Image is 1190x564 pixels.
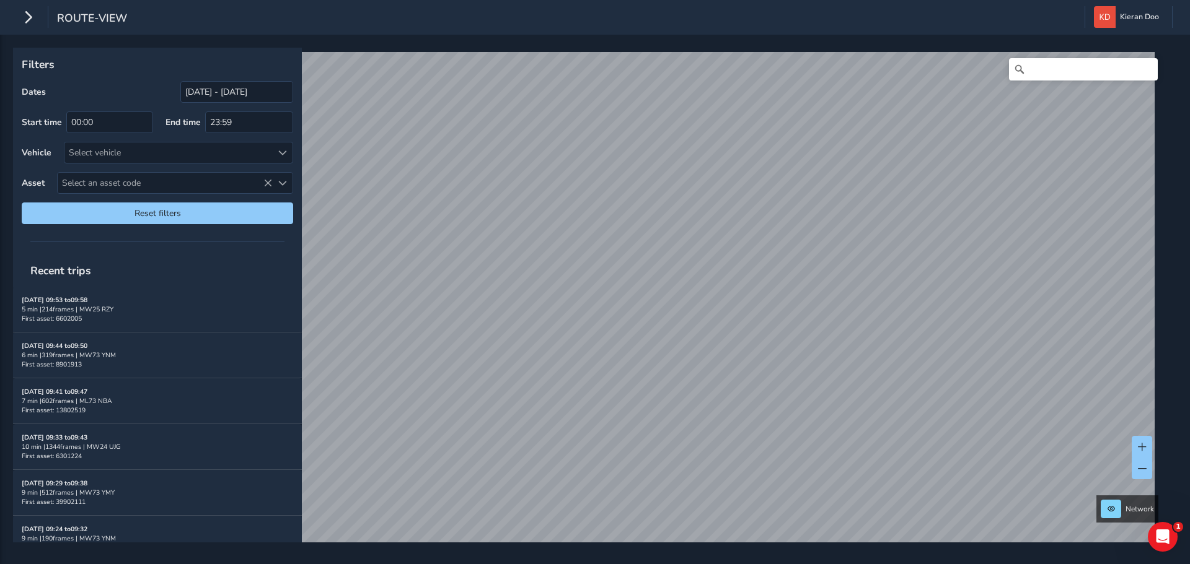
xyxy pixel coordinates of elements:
[17,52,1155,557] canvas: Map
[22,479,87,488] strong: [DATE] 09:29 to 09:38
[22,56,293,72] p: Filters
[1120,6,1159,28] span: Kieran Doo
[22,451,82,461] span: First asset: 6301224
[22,314,82,323] span: First asset: 6602005
[22,254,100,287] span: Recent trips
[22,360,82,369] span: First asset: 8901913
[22,497,86,506] span: First asset: 39902111
[22,524,87,534] strong: [DATE] 09:24 to 09:32
[1148,522,1178,552] iframe: Intercom live chat
[22,86,46,98] label: Dates
[1173,522,1183,532] span: 1
[22,406,86,415] span: First asset: 13802519
[22,341,87,350] strong: [DATE] 09:44 to 09:50
[22,387,87,396] strong: [DATE] 09:41 to 09:47
[22,305,293,314] div: 5 min | 214 frames | MW25 RZY
[22,488,293,497] div: 9 min | 512 frames | MW73 YMY
[1009,58,1158,80] input: Search
[22,433,87,442] strong: [DATE] 09:33 to 09:43
[22,534,293,543] div: 9 min | 190 frames | MW73 YNM
[57,11,127,28] span: route-view
[22,295,87,305] strong: [DATE] 09:53 to 09:58
[58,173,272,193] span: Select an asset code
[1094,6,1116,28] img: diamond-layout
[22,350,293,360] div: 6 min | 319 frames | MW73 YNM
[1126,504,1154,514] span: Network
[22,177,45,189] label: Asset
[165,116,201,128] label: End time
[31,207,284,219] span: Reset filters
[22,147,51,158] label: Vehicle
[22,396,293,406] div: 7 min | 602 frames | ML73 NBA
[22,202,293,224] button: Reset filters
[272,173,293,193] div: Select an asset code
[64,142,272,163] div: Select vehicle
[22,442,293,451] div: 10 min | 1344 frames | MW24 UJG
[22,116,62,128] label: Start time
[1094,6,1163,28] button: Kieran Doo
